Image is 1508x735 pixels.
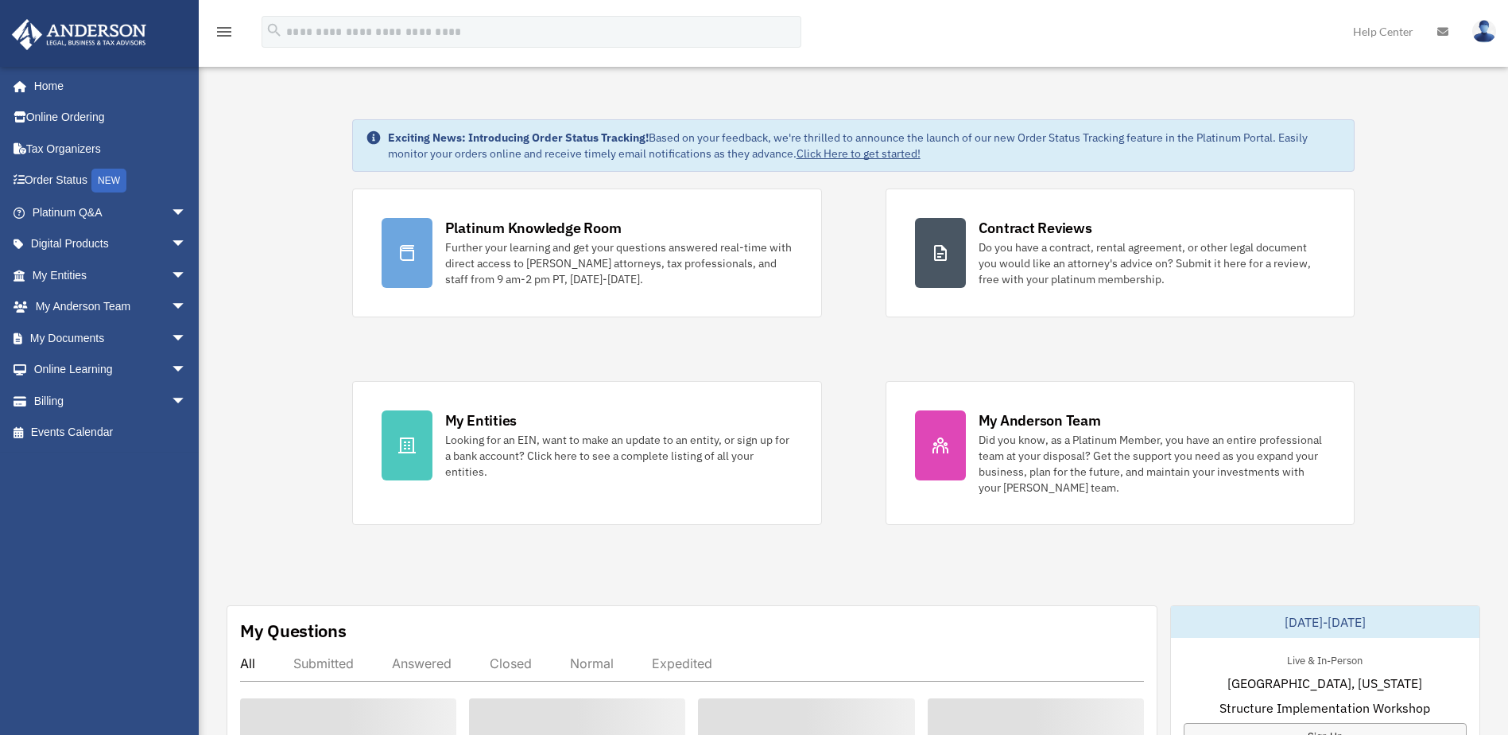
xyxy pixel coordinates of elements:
span: Structure Implementation Workshop [1219,698,1430,717]
div: Submitted [293,655,354,671]
a: Click Here to get started! [797,146,921,161]
div: My Questions [240,619,347,643]
a: Contract Reviews Do you have a contract, rental agreement, or other legal document you would like... [886,189,1355,317]
a: Platinum Knowledge Room Further your learning and get your questions answered real-time with dire... [352,189,822,317]
span: arrow_drop_down [171,354,203,387]
a: Online Ordering [11,102,211,134]
div: Closed [490,655,532,671]
div: My Entities [445,410,517,430]
a: Billingarrow_drop_down [11,385,211,417]
a: My Documentsarrow_drop_down [11,322,211,354]
span: arrow_drop_down [171,196,203,229]
div: All [240,655,255,671]
a: Order StatusNEW [11,165,211,197]
a: Home [11,70,203,102]
a: Digital Productsarrow_drop_down [11,228,211,260]
div: Live & In-Person [1274,651,1375,667]
span: [GEOGRAPHIC_DATA], [US_STATE] [1227,674,1422,693]
div: Platinum Knowledge Room [445,218,622,238]
i: menu [215,22,234,41]
span: arrow_drop_down [171,291,203,324]
div: Further your learning and get your questions answered real-time with direct access to [PERSON_NAM... [445,239,793,287]
span: arrow_drop_down [171,228,203,261]
a: My Entitiesarrow_drop_down [11,259,211,291]
a: Tax Organizers [11,133,211,165]
a: My Anderson Teamarrow_drop_down [11,291,211,323]
div: Expedited [652,655,712,671]
div: Normal [570,655,614,671]
span: arrow_drop_down [171,385,203,418]
div: Answered [392,655,452,671]
div: NEW [91,169,126,192]
div: Contract Reviews [979,218,1092,238]
a: menu [215,28,234,41]
img: User Pic [1472,20,1496,43]
a: Events Calendar [11,417,211,449]
div: Do you have a contract, rental agreement, or other legal document you would like an attorney's ad... [979,239,1326,287]
div: My Anderson Team [979,410,1101,430]
a: My Anderson Team Did you know, as a Platinum Member, you have an entire professional team at your... [886,381,1355,525]
span: arrow_drop_down [171,322,203,355]
div: [DATE]-[DATE] [1171,606,1479,638]
div: Based on your feedback, we're thrilled to announce the launch of our new Order Status Tracking fe... [388,130,1342,161]
span: arrow_drop_down [171,259,203,292]
a: Platinum Q&Aarrow_drop_down [11,196,211,228]
i: search [266,21,283,39]
img: Anderson Advisors Platinum Portal [7,19,151,50]
strong: Exciting News: Introducing Order Status Tracking! [388,130,649,145]
div: Looking for an EIN, want to make an update to an entity, or sign up for a bank account? Click her... [445,432,793,480]
div: Did you know, as a Platinum Member, you have an entire professional team at your disposal? Get th... [979,432,1326,496]
a: My Entities Looking for an EIN, want to make an update to an entity, or sign up for a bank accoun... [352,381,822,525]
a: Online Learningarrow_drop_down [11,354,211,386]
